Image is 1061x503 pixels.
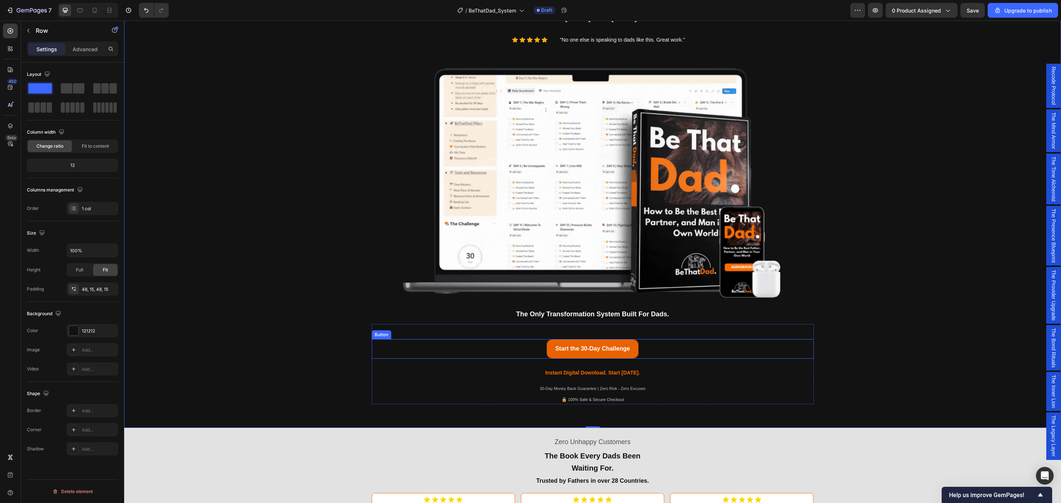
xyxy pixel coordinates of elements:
span: Full [76,267,83,273]
div: Upgrade to publish [994,7,1052,14]
div: 450 [7,78,18,84]
span: Recode Protocol [926,46,933,84]
div: Open Intercom Messenger [1036,467,1054,485]
span: BeThatDad_System [469,7,516,14]
div: Add... [82,408,116,414]
div: Size [27,228,46,238]
div: Shape [27,389,50,399]
span: Instant Digital Download. Start [DATE]. [421,349,516,355]
span: The Provider Upgrade [926,249,933,300]
button: 7 [3,3,55,18]
div: Add... [82,347,116,353]
span: The Inner Lion [926,354,933,387]
span: Draft [541,7,552,14]
img: gempages_554646074824852340-f6d58a41-4bbf-4ce3-a257-1bfff11a32cc.gif [248,35,690,292]
div: Column width [27,127,66,137]
div: Add... [82,427,116,433]
button: 0 product assigned [886,3,957,18]
span: Trusted by Fathers in over 28 Countries. [412,457,525,463]
button: Save [960,3,985,18]
div: 1 col [82,205,116,212]
div: Rich Text Editor. Editing area: main [431,323,506,334]
button: Delete element [27,486,118,497]
span: Fit to content [82,143,109,150]
div: Border [27,407,41,414]
span: The Only Transformation System Built For Dads. [392,290,545,297]
div: Delete element [52,487,93,496]
span: 30-Day Money Back Guarantee | Zero Risk - Zero Excuses [416,366,521,370]
div: Beta [6,135,18,141]
span: 100% Safe & Secure Checkout [444,377,500,381]
span: Change ratio [36,143,63,150]
button: Show survey - Help us improve GemPages! [949,490,1045,499]
div: Corner [27,426,42,433]
span: The Presence Blueprint [926,188,933,242]
span: 0 product assigned [892,7,941,14]
span: The Legacy Layer [926,395,933,436]
p: Zero Unhappy Customers [248,415,689,427]
button: Upgrade to publish [988,3,1058,18]
div: Image [27,347,40,353]
div: Undo/Redo [139,3,169,18]
div: Shadow [27,446,44,452]
span: Help us improve GemPages! [949,492,1036,499]
div: 121212 [82,328,116,334]
p: Start the 30-Day Challenge [431,323,506,334]
div: 48, 15, 48, 15 [82,286,116,293]
iframe: Design area [124,21,1061,503]
div: Color [27,327,38,334]
span: The Bond Rituals [926,307,933,347]
span: The Time Alchemist [926,136,933,181]
div: Add... [82,446,116,453]
div: Background [27,309,63,319]
div: Video [27,366,39,372]
input: Auto [67,244,118,257]
div: Rich Text Editor. Editing area: main [248,286,690,301]
div: Columns management [27,185,84,195]
div: Padding [27,286,44,292]
div: Order [27,205,39,212]
div: Button [249,311,266,317]
span: Save [967,7,979,14]
span: The Book Every Dads Been [420,431,516,439]
p: Row [36,26,98,35]
div: Width [27,247,39,254]
span: "No one else is speaking to dads like this. Great work." [436,16,561,22]
button: <p>Start the 30-Day Challenge</p> [422,319,515,338]
span: Waiting For. [448,443,490,451]
div: Add... [82,366,116,373]
div: 12 [28,160,117,170]
span: / [465,7,467,14]
div: Layout [27,70,52,80]
p: 7 [48,6,52,15]
span: The Mind Armor [926,92,933,129]
span: 🔒 [437,376,443,381]
div: Height [27,267,41,273]
span: Fit [103,267,108,273]
p: Settings [36,45,57,53]
p: Advanced [73,45,98,53]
